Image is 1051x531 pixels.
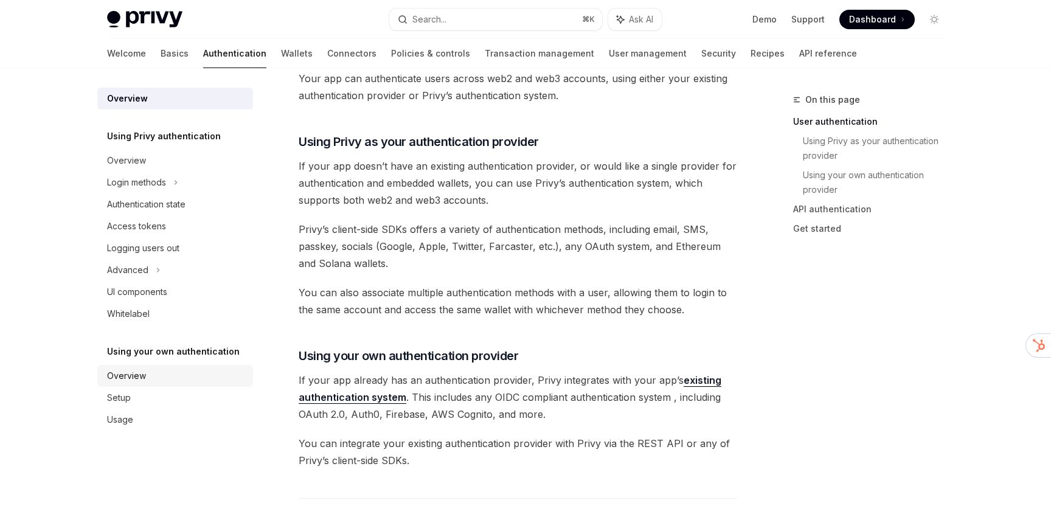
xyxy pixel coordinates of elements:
div: Setup [107,390,131,405]
span: Using Privy as your authentication provider [299,133,539,150]
a: User management [609,39,687,68]
a: Overview [97,150,253,172]
button: Ask AI [608,9,662,30]
a: Get started [793,219,954,238]
a: API reference [799,39,857,68]
a: User authentication [793,112,954,131]
a: UI components [97,281,253,303]
a: Security [701,39,736,68]
div: Access tokens [107,219,166,234]
a: Authentication state [97,193,253,215]
a: Access tokens [97,215,253,237]
a: Support [791,13,825,26]
span: On this page [805,92,860,107]
div: Usage [107,412,133,427]
span: Dashboard [849,13,896,26]
a: Whitelabel [97,303,253,325]
a: Welcome [107,39,146,68]
a: Using your own authentication provider [803,165,954,200]
a: Wallets [281,39,313,68]
a: Setup [97,387,253,409]
span: You can also associate multiple authentication methods with a user, allowing them to login to the... [299,284,737,318]
div: Search... [412,12,446,27]
button: Toggle dark mode [924,10,944,29]
a: Transaction management [485,39,594,68]
span: If your app already has an authentication provider, Privy integrates with your app’s . This inclu... [299,372,737,423]
h5: Using your own authentication [107,344,240,359]
span: You can integrate your existing authentication provider with Privy via the REST API or any of Pri... [299,435,737,469]
a: Usage [97,409,253,431]
a: Demo [752,13,777,26]
button: Search...⌘K [389,9,602,30]
div: Login methods [107,175,166,190]
a: Basics [161,39,189,68]
a: Policies & controls [391,39,470,68]
span: Privy’s client-side SDKs offers a variety of authentication methods, including email, SMS, passke... [299,221,737,272]
span: Using your own authentication provider [299,347,518,364]
div: Authentication state [107,197,186,212]
span: Ask AI [629,13,653,26]
div: Overview [107,91,148,106]
a: Recipes [751,39,785,68]
a: Overview [97,365,253,387]
a: Connectors [327,39,376,68]
a: API authentication [793,200,954,219]
div: Overview [107,153,146,168]
a: Dashboard [839,10,915,29]
a: Using Privy as your authentication provider [803,131,954,165]
h5: Using Privy authentication [107,129,221,144]
div: Overview [107,369,146,383]
div: Whitelabel [107,307,150,321]
span: ⌘ K [582,15,595,24]
img: light logo [107,11,182,28]
a: Logging users out [97,237,253,259]
div: UI components [107,285,167,299]
span: If your app doesn’t have an existing authentication provider, or would like a single provider for... [299,158,737,209]
a: Authentication [203,39,266,68]
div: Logging users out [107,241,179,255]
a: Overview [97,88,253,109]
div: Advanced [107,263,148,277]
span: Your app can authenticate users across web2 and web3 accounts, using either your existing authent... [299,70,737,104]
